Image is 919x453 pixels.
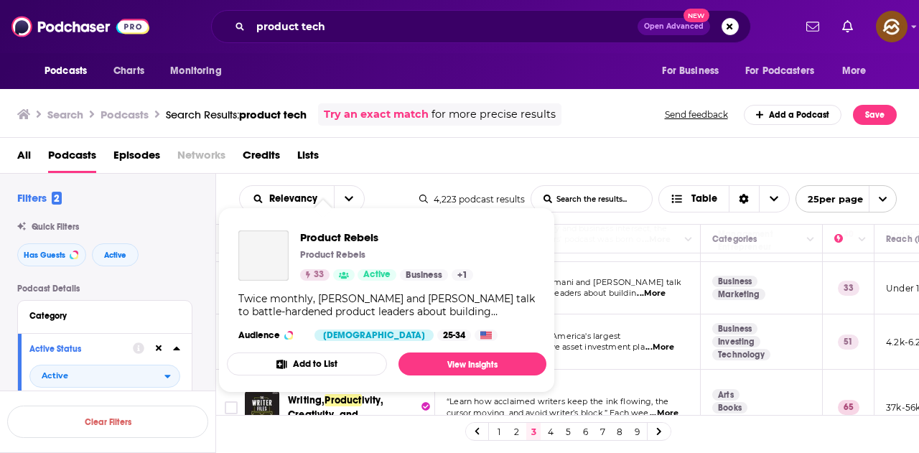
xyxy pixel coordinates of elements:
[802,231,819,248] button: Column Actions
[509,423,523,440] a: 2
[691,194,717,204] span: Table
[736,57,835,85] button: open menu
[447,408,649,418] span: cursor moving, and avoid writer’s block.” Each wee
[48,144,96,173] a: Podcasts
[876,11,908,42] button: Show profile menu
[854,231,871,248] button: Column Actions
[363,268,391,282] span: Active
[838,400,859,414] p: 65
[452,269,473,281] a: +1
[42,372,68,380] span: Active
[834,230,854,248] div: Power Score
[544,423,558,440] a: 4
[7,406,208,438] button: Clear Filters
[297,144,319,173] span: Lists
[314,268,324,282] span: 33
[47,108,83,121] h3: Search
[437,330,471,341] div: 25-34
[288,394,384,435] span: ivity, Creativity, and Neuroscience
[398,352,546,375] a: View Insights
[358,269,396,281] a: Active
[17,284,192,294] p: Podcast Details
[729,186,759,212] div: Sort Direction
[211,10,751,43] div: Search podcasts, credits, & more...
[712,402,747,414] a: Books
[431,106,556,123] span: for more precise results
[288,379,362,406] span: The Writer Files: Writing,
[561,423,575,440] a: 5
[658,185,790,213] button: Choose View
[796,185,897,213] button: open menu
[166,108,307,121] div: Search Results:
[876,11,908,42] span: Logged in as hey85204
[170,61,221,81] span: Monitoring
[288,378,430,436] a: The Writer Files: Writing,Productivity, Creativity, and Neuroscience
[104,57,153,85] a: Charts
[24,251,65,259] span: Has Guests
[239,185,365,213] h2: Choose List sort
[240,194,334,204] button: open menu
[712,336,760,347] a: Investing
[578,423,592,440] a: 6
[832,57,885,85] button: open menu
[29,344,123,354] div: Active Status
[630,423,644,440] a: 9
[684,9,709,22] span: New
[177,144,225,173] span: Networks
[324,106,429,123] a: Try an exact match
[447,277,681,287] span: Twice monthly, Vidya Dinamani and [PERSON_NAME] talk
[160,57,240,85] button: open menu
[29,311,171,321] div: Category
[300,230,473,244] span: Product Rebels
[492,423,506,440] a: 1
[712,389,740,401] a: Arts
[52,192,62,205] span: 2
[29,365,180,388] h2: filter dropdown
[227,352,387,375] button: Add to List
[712,323,757,335] a: Business
[637,288,666,299] span: ...More
[595,423,610,440] a: 7
[17,144,31,173] a: All
[101,108,149,121] h3: Podcasts
[796,188,863,210] span: 25 per page
[661,108,732,121] button: Send feedback
[552,288,636,298] span: leaders about buildin
[400,269,448,281] a: Business
[300,249,365,261] p: Product Rebels
[245,391,279,425] img: The Writer Files: Writing, Productivity, Creativity, and Neuroscience
[269,194,322,204] span: Relevancy
[11,13,149,40] img: Podchaser - Follow, Share and Rate Podcasts
[45,61,87,81] span: Podcasts
[32,222,79,232] span: Quick Filters
[314,330,434,341] div: [DEMOGRAPHIC_DATA]
[662,61,719,81] span: For Business
[836,14,859,39] a: Show notifications dropdown
[876,11,908,42] img: User Profile
[29,340,133,358] button: Active Status
[17,243,86,266] button: Has Guests
[712,276,757,287] a: Business
[225,401,238,414] span: Toggle select row
[113,144,160,173] a: Episodes
[612,423,627,440] a: 8
[853,105,897,125] button: Save
[325,394,361,406] span: Product
[838,281,859,295] p: 33
[29,307,180,324] button: Category
[104,251,126,259] span: Active
[745,61,814,81] span: For Podcasters
[238,292,535,318] div: Twice monthly, [PERSON_NAME] and [PERSON_NAME] talk to battle-hardened product leaders about buil...
[300,269,330,281] a: 33
[419,194,525,205] div: 4,223 podcast results
[744,105,842,125] a: Add a Podcast
[712,289,765,300] a: Marketing
[251,15,638,38] input: Search podcasts, credits, & more...
[243,144,280,173] a: Credits
[680,231,697,248] button: Column Actions
[166,108,307,121] a: Search Results:product tech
